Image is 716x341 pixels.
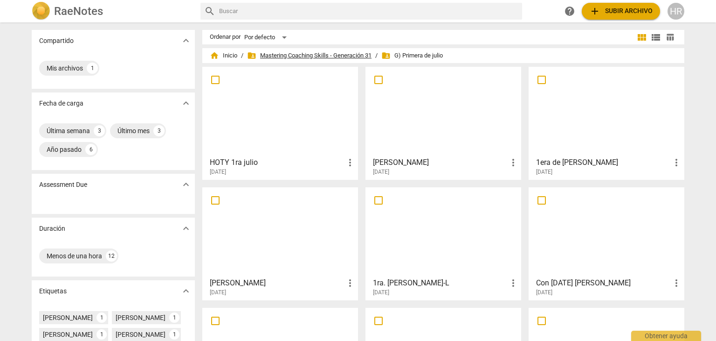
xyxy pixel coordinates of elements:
a: [PERSON_NAME][DATE] [369,70,518,176]
div: [PERSON_NAME] [43,330,93,339]
button: Subir [582,3,660,20]
div: 1 [169,313,179,323]
button: Mostrar más [179,96,193,110]
h3: HOTY 1ra julio [210,157,344,168]
span: expand_more [180,98,192,109]
div: 1 [169,329,179,340]
h3: Claudia - Katya [373,157,508,168]
div: Último mes [117,126,150,135]
div: Obtener ayuda [631,331,701,341]
a: 1ra. [PERSON_NAME]-L[DATE] [369,191,518,296]
a: Obtener ayuda [561,3,578,20]
div: [PERSON_NAME] [116,313,165,322]
a: HOTY 1ra julio[DATE] [206,70,355,176]
a: 1era de [PERSON_NAME][DATE] [532,70,681,176]
a: Con [DATE] [PERSON_NAME][DATE] [532,191,681,296]
button: Mostrar más [179,178,193,192]
div: Menos de una hora [47,251,102,261]
div: Ordenar por [210,34,241,41]
div: 3 [153,125,165,136]
span: expand_more [180,179,192,190]
div: Año pasado [47,145,82,154]
a: LogoRaeNotes [32,2,193,21]
span: [DATE] [210,168,226,176]
h3: Con 1 Jul IVA Carabetta [536,277,671,289]
p: Duración [39,224,65,234]
span: [DATE] [536,168,552,176]
button: Mostrar más [179,34,193,48]
div: 1 [87,63,98,74]
span: G) Primera de julio [381,51,443,60]
button: Lista [649,30,663,44]
div: Por defecto [244,30,290,45]
span: [DATE] [373,168,389,176]
div: 12 [106,250,117,262]
button: HR [668,3,684,20]
span: table_chart [666,33,675,42]
span: folder_shared [381,51,391,60]
h3: 1ra. julio Cynthia Castaneda-L [373,277,508,289]
button: Mostrar más [179,221,193,235]
span: Inicio [210,51,237,60]
span: Subir archivo [589,6,653,17]
span: / [241,52,243,59]
div: 1 [96,313,107,323]
input: Buscar [219,4,518,19]
span: expand_more [180,223,192,234]
div: [PERSON_NAME] [116,330,165,339]
span: [DATE] [373,289,389,297]
p: Etiquetas [39,286,67,296]
span: more_vert [508,277,519,289]
span: more_vert [344,277,356,289]
img: Logo [32,2,50,21]
span: folder_shared [247,51,256,60]
span: [DATE] [536,289,552,297]
span: more_vert [508,157,519,168]
span: more_vert [671,277,682,289]
button: Mostrar más [179,284,193,298]
span: expand_more [180,35,192,46]
a: [PERSON_NAME][DATE] [206,191,355,296]
span: add [589,6,600,17]
p: Compartido [39,36,74,46]
span: [DATE] [210,289,226,297]
span: search [204,6,215,17]
div: 3 [94,125,105,136]
button: Tabla [663,30,677,44]
span: Mastering Coaching Skills - Generación 31 [247,51,372,60]
span: expand_more [180,285,192,297]
span: more_vert [344,157,356,168]
div: Última semana [47,126,90,135]
div: 1 [96,329,107,340]
button: Cuadrícula [635,30,649,44]
div: 6 [85,144,96,155]
h2: RaeNotes [54,5,103,18]
div: [PERSON_NAME] [43,313,93,322]
p: Fecha de carga [39,99,83,108]
h3: 1era de Julio- Isa Olid [536,157,671,168]
span: home [210,51,219,60]
h3: Lucy correa [210,277,344,289]
span: / [375,52,378,59]
span: help [564,6,575,17]
span: view_module [636,32,647,43]
div: Mis archivos [47,64,83,73]
p: Assessment Due [39,180,87,190]
span: more_vert [671,157,682,168]
span: view_list [650,32,661,43]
